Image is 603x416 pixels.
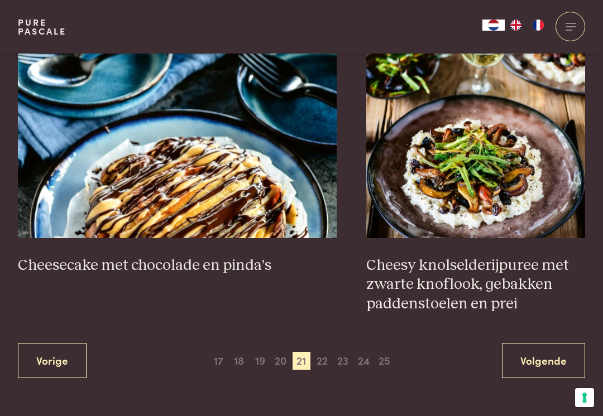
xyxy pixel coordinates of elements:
a: EN [505,20,527,31]
span: 17 [209,352,227,370]
span: 25 [376,352,394,370]
ul: Language list [505,20,549,31]
span: 18 [230,352,248,370]
h3: Cheesecake met chocolade en pinda's [18,256,337,275]
img: Cheesecake met chocolade en pinda's [18,15,337,238]
span: 23 [334,352,352,370]
span: 22 [313,352,331,370]
aside: Language selected: Nederlands [482,20,549,31]
button: Uw voorkeuren voor toestemming voor trackingtechnologieën [575,388,594,407]
h3: Cheesy knolselderijpuree met zwarte knoflook, gebakken paddenstoelen en prei [366,256,585,314]
div: Language [482,20,505,31]
a: PurePascale [18,18,66,36]
a: FR [527,20,549,31]
span: 24 [355,352,373,370]
img: Cheesy knolselderijpuree met zwarte knoflook, gebakken paddenstoelen en prei [366,15,585,238]
a: Volgende [502,343,585,378]
span: 20 [272,352,290,370]
a: NL [482,20,505,31]
span: 21 [293,352,310,370]
span: 19 [251,352,269,370]
a: Cheesecake met chocolade en pinda's Cheesecake met chocolade en pinda's [18,15,337,275]
a: Vorige [18,343,87,378]
a: Cheesy knolselderijpuree met zwarte knoflook, gebakken paddenstoelen en prei Cheesy knolselderijp... [366,15,585,313]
